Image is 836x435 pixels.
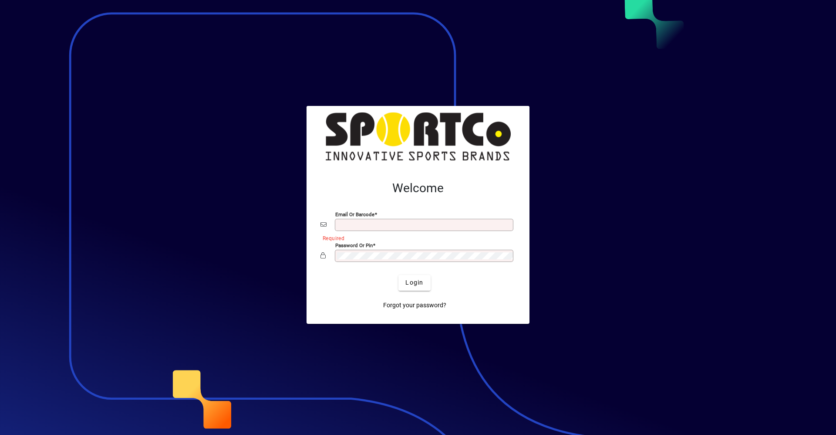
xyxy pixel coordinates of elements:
[323,233,509,242] mat-error: Required
[380,298,450,313] a: Forgot your password?
[320,181,516,196] h2: Welcome
[405,278,423,287] span: Login
[398,275,430,291] button: Login
[383,301,446,310] span: Forgot your password?
[335,211,374,217] mat-label: Email or Barcode
[335,242,373,248] mat-label: Password or Pin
